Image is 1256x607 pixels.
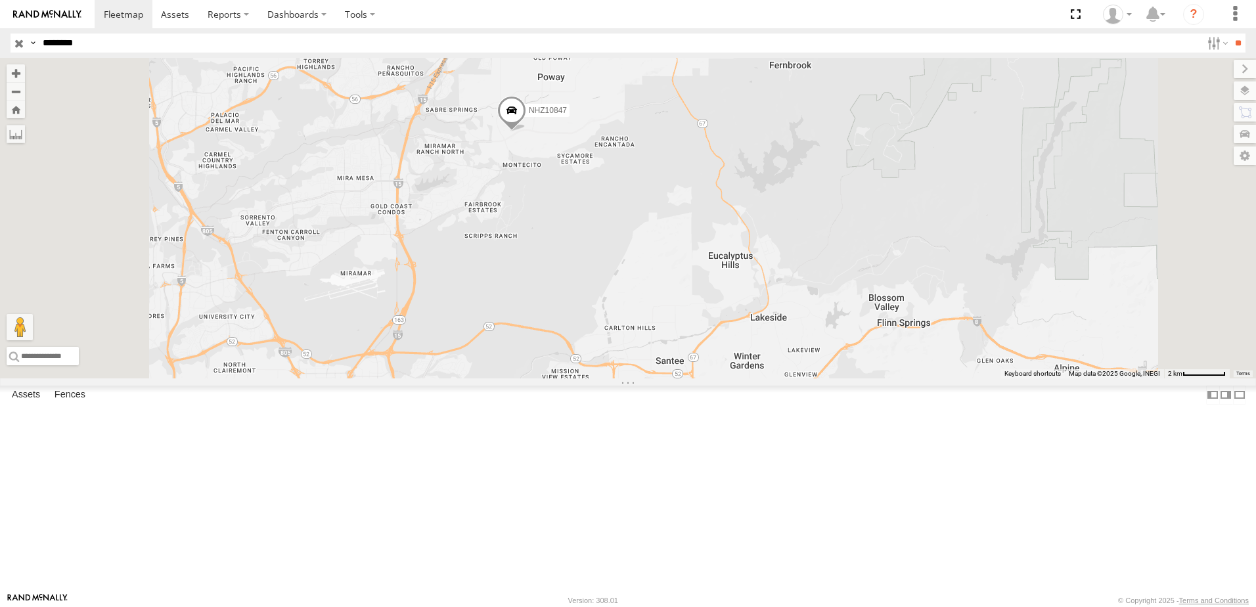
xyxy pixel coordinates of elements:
[1118,596,1249,604] div: © Copyright 2025 -
[13,10,81,19] img: rand-logo.svg
[7,594,68,607] a: Visit our Website
[1219,386,1232,405] label: Dock Summary Table to the Right
[1206,386,1219,405] label: Dock Summary Table to the Left
[1069,370,1160,377] span: Map data ©2025 Google, INEGI
[529,106,567,115] span: NHZ10847
[1183,4,1204,25] i: ?
[28,34,38,53] label: Search Query
[1202,34,1230,53] label: Search Filter Options
[7,314,33,340] button: Drag Pegman onto the map to open Street View
[48,386,92,404] label: Fences
[1004,369,1061,378] button: Keyboard shortcuts
[7,125,25,143] label: Measure
[1098,5,1136,24] div: Zulema McIntosch
[568,596,618,604] div: Version: 308.01
[5,386,47,404] label: Assets
[1236,371,1250,376] a: Terms (opens in new tab)
[1179,596,1249,604] a: Terms and Conditions
[7,82,25,101] button: Zoom out
[7,64,25,82] button: Zoom in
[1168,370,1182,377] span: 2 km
[1234,146,1256,165] label: Map Settings
[1164,369,1230,378] button: Map Scale: 2 km per 62 pixels
[1233,386,1246,405] label: Hide Summary Table
[7,101,25,118] button: Zoom Home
